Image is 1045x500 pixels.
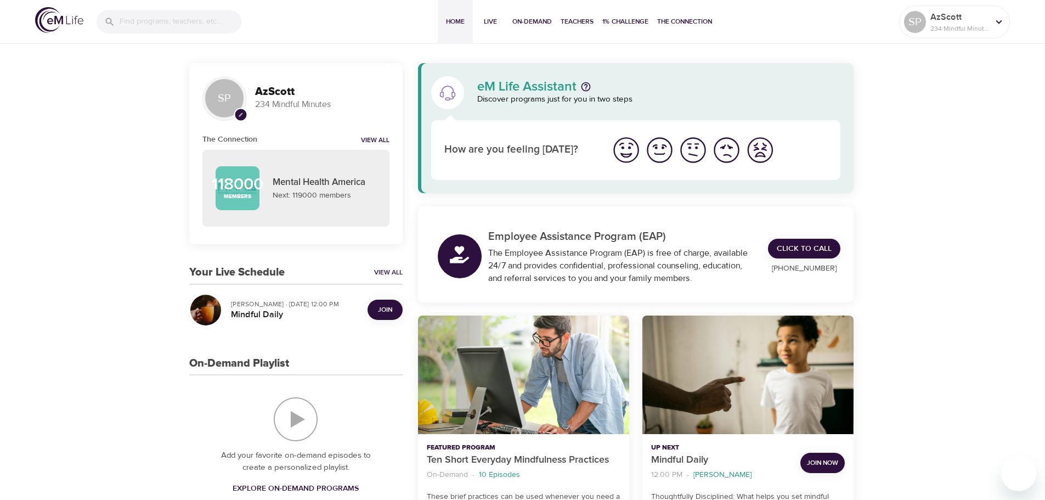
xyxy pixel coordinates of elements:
[609,133,643,167] button: I'm feeling great
[255,86,389,98] h3: AzScott
[611,135,641,165] img: great
[1001,456,1036,491] iframe: Button to launch messaging window
[693,469,752,481] p: [PERSON_NAME]
[368,300,403,320] button: Join
[768,263,840,274] p: [PHONE_NUMBER]
[273,176,376,190] p: Mental Health America
[930,10,988,24] p: AzScott
[651,453,792,468] p: Mindful Daily
[651,443,792,453] p: Up Next
[231,309,359,321] h5: Mindful Daily
[212,176,263,193] p: 118000
[687,468,689,482] li: ·
[488,228,755,245] p: Employee Assistance Program (EAP)
[211,450,381,474] p: Add your favorite on-demand episodes to create a personalized playlist.
[427,453,620,468] p: Ten Short Everyday Mindfulness Practices
[678,135,708,165] img: ok
[602,16,648,27] span: 1% Challenge
[710,133,743,167] button: I'm feeling bad
[768,239,840,259] a: Click to Call
[488,247,755,285] div: The Employee Assistance Program (EAP) is free of charge, available 24/7 and provides confidential...
[274,397,318,441] img: On-Demand Playlist
[642,316,854,435] button: Mindful Daily
[231,299,359,309] p: [PERSON_NAME] · [DATE] 12:00 PM
[439,84,456,102] img: eM Life Assistant
[224,193,251,201] p: Members
[442,16,468,27] span: Home
[378,304,392,316] span: Join
[418,316,629,435] button: Ten Short Everyday Mindfulness Practices
[479,469,520,481] p: 10 Episodes
[711,135,742,165] img: bad
[120,10,241,33] input: Find programs, teachers, etc...
[202,76,246,120] div: SP
[676,133,710,167] button: I'm feeling ok
[35,7,83,33] img: logo
[427,443,620,453] p: Featured Program
[643,133,676,167] button: I'm feeling good
[189,266,285,279] h3: Your Live Schedule
[777,242,832,256] span: Click to Call
[189,357,289,370] h3: On-Demand Playlist
[645,135,675,165] img: good
[930,24,988,33] p: 234 Mindful Minutes
[233,482,359,496] span: Explore On-Demand Programs
[273,190,376,201] p: Next: 119000 members
[202,133,257,145] h6: The Connection
[255,98,389,111] p: 234 Mindful Minutes
[427,469,468,481] p: On-Demand
[444,142,596,158] p: How are you feeling [DATE]?
[374,268,403,277] a: View All
[904,11,926,33] div: SP
[477,80,577,93] p: eM Life Assistant
[477,93,841,106] p: Discover programs just for you in two steps
[807,457,838,469] span: Join Now
[745,135,775,165] img: worst
[561,16,594,27] span: Teachers
[427,468,620,482] nav: breadcrumb
[800,453,845,473] button: Join Now
[651,468,792,482] nav: breadcrumb
[361,136,389,145] a: View all notifications
[651,469,682,481] p: 12:00 PM
[477,16,504,27] span: Live
[472,468,475,482] li: ·
[512,16,552,27] span: On-Demand
[743,133,777,167] button: I'm feeling worst
[657,16,712,27] span: The Connection
[228,479,363,499] a: Explore On-Demand Programs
